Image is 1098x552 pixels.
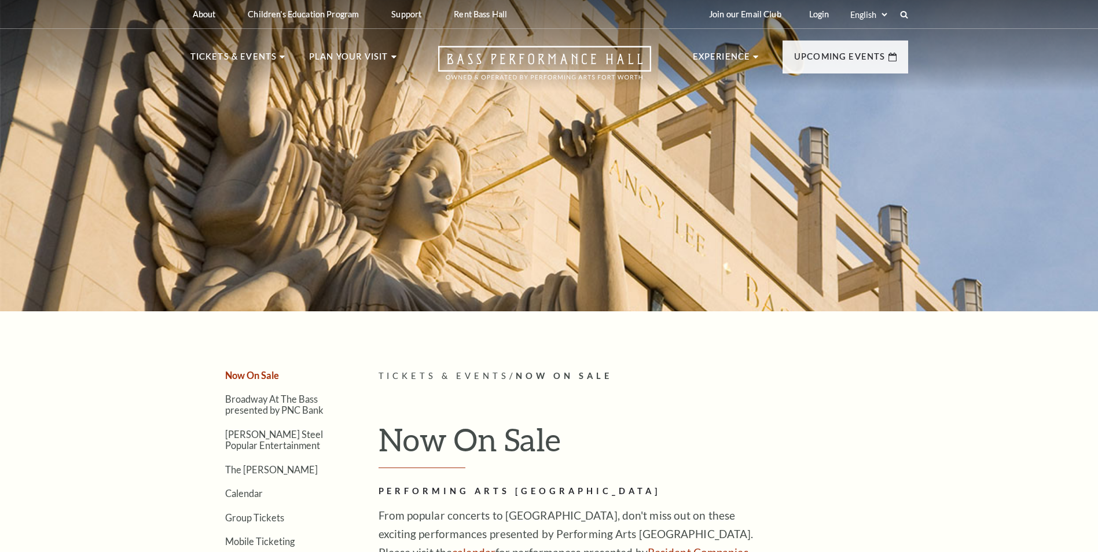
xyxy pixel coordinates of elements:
[379,421,908,468] h1: Now On Sale
[248,9,359,19] p: Children's Education Program
[225,488,263,499] a: Calendar
[379,369,908,384] p: /
[454,9,507,19] p: Rent Bass Hall
[794,50,886,71] p: Upcoming Events
[225,429,323,451] a: [PERSON_NAME] Steel Popular Entertainment
[379,371,510,381] span: Tickets & Events
[309,50,388,71] p: Plan Your Visit
[225,512,284,523] a: Group Tickets
[848,9,889,20] select: Select:
[391,9,421,19] p: Support
[379,484,755,499] h2: Performing Arts [GEOGRAPHIC_DATA]
[693,50,751,71] p: Experience
[225,464,318,475] a: The [PERSON_NAME]
[225,393,324,415] a: Broadway At The Bass presented by PNC Bank
[225,536,295,547] a: Mobile Ticketing
[193,9,216,19] p: About
[516,371,612,381] span: Now On Sale
[225,370,279,381] a: Now On Sale
[190,50,277,71] p: Tickets & Events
